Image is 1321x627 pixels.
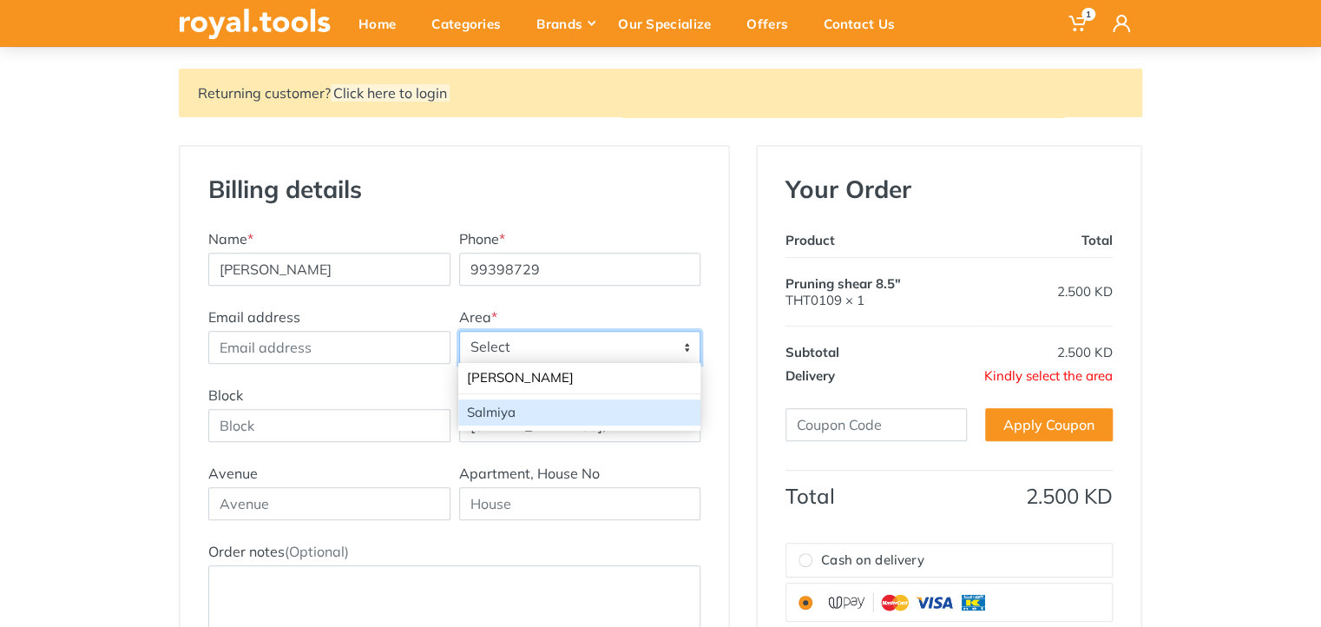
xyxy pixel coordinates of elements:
span: Pruning shear 8.5" [785,275,901,292]
span: Select [460,332,700,363]
label: Avenue [208,463,258,484]
a: Click here to login [331,84,450,102]
th: Product [785,228,984,258]
img: royal.tools Logo [179,9,331,39]
input: Block [208,409,450,442]
h3: Billing details [204,175,455,204]
input: Avenue [208,487,450,520]
a: Apply Coupon [985,408,1113,441]
span: Cash on delivery [821,551,923,571]
span: 2.500 KD [1026,483,1113,509]
input: Phone [459,253,701,286]
div: Returning customer? [179,69,1142,117]
span: (Optional) [285,543,349,560]
label: Name [208,228,253,249]
input: Coupon Code [785,408,967,441]
span: Select [459,331,701,364]
li: Salmiya [458,399,700,426]
th: Subtotal [785,326,984,364]
img: upay.png [821,591,995,614]
td: 2.500 KD [984,326,1113,364]
div: Categories [419,5,524,42]
input: House [459,487,701,520]
div: Home [346,5,419,42]
div: Brands [524,5,606,42]
input: Email address [208,331,450,364]
div: Contact Us [812,5,918,42]
span: 1 [1081,8,1095,21]
div: Our Specialize [606,5,734,42]
label: Phone [459,228,505,249]
span: Kindly select the area [984,367,1113,384]
label: Email address [208,307,300,327]
label: Block [208,385,243,406]
label: Order notes [208,541,349,562]
th: Delivery [785,364,984,387]
label: Apartment, House No [459,463,600,484]
div: Offers [734,5,812,42]
th: Total [785,470,984,508]
div: 2.500 KD [984,283,1113,300]
td: THT0109 × 1 [785,257,984,326]
input: Name [208,253,450,286]
label: Area [459,307,497,327]
th: Total [984,228,1113,258]
h3: Your Order [785,175,1113,204]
